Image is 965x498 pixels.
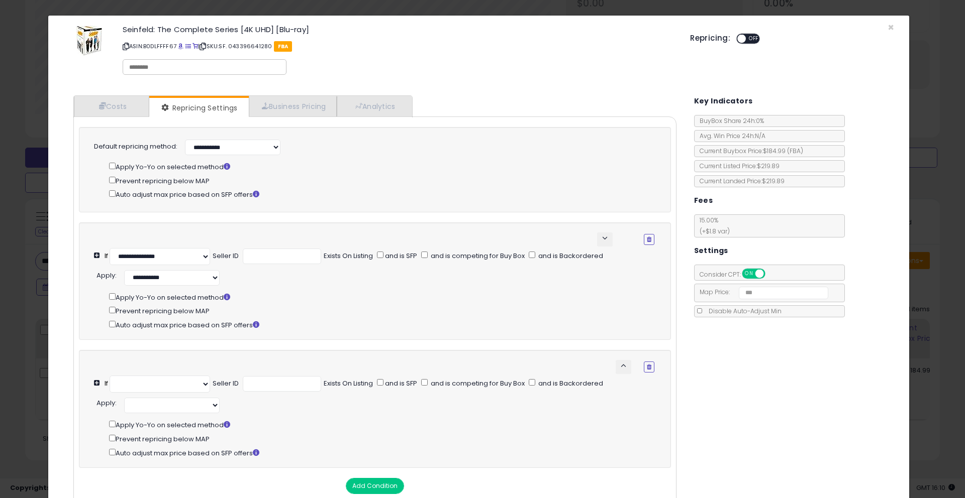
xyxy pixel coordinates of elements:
[109,447,665,458] div: Auto adjust max price based on SFP offers
[8,100,193,239] div: Britney says…
[600,233,610,243] span: keyboard_arrow_down
[694,244,728,257] h5: Settings
[16,64,157,94] div: I'll keep an eye on it and if it doesn't work I'll escalate it to the technical team. 👍
[74,96,149,116] a: Costs
[763,147,803,155] span: $184.99
[690,34,730,42] h5: Repricing:
[763,270,780,278] span: OFF
[172,325,188,341] button: Send a message…
[695,270,779,279] span: Consider CPT:
[96,395,117,408] div: :
[96,271,115,280] span: Apply
[109,433,665,444] div: Prevent repricing below MAP
[157,4,176,23] button: Home
[122,253,131,262] span: amazing
[76,26,102,56] img: 61iZRNVjrVL._SL60_.jpg
[787,147,803,155] span: ( FBA )
[619,361,628,370] span: keyboard_arrow_up
[7,4,26,23] button: go back
[695,216,730,235] span: 15.00 %
[695,162,780,170] span: Current Listed Price: $219.89
[695,147,803,155] span: Current Buybox Price:
[109,188,654,200] div: Auto adjust max price based on SFP offers
[213,379,239,389] div: Seller ID
[109,161,654,172] div: Apply Yo-Yo on selected method
[185,42,191,50] a: All offer listings
[109,291,665,303] div: Apply Yo-Yo on selected method
[178,42,183,50] a: BuyBox page
[109,175,654,186] div: Prevent repricing below MAP
[176,4,195,22] div: Close
[123,26,675,33] h3: Seinfeld: The Complete Series [4K UHD] [Blu-ray]
[429,379,525,388] span: and is competing for Buy Box
[64,329,72,337] button: Start recording
[8,100,165,231] div: Hi [PERSON_NAME],I just checked in on ASIN B07Y8XWFN6 and you've been getting great buy box share...
[704,307,782,315] span: Disable Auto-Adjust Min
[109,319,665,330] div: Auto adjust max price based on SFP offers
[49,5,80,13] h1: Support
[695,132,765,140] span: Avg. Win Price 24h: N/A
[249,96,337,116] a: Business Pricing
[32,329,40,337] button: Emoji picker
[695,177,785,185] span: Current Landed Price: $219.89
[694,194,713,207] h5: Fees
[8,239,193,320] div: Support says…
[695,116,764,125] span: BuyBox Share 24h: 0%
[123,38,675,54] p: ASIN: B0DLFFFF67 | SKU: SF. 043396641280
[21,264,136,274] div: Thanks for letting us know
[743,270,755,278] span: ON
[16,30,157,59] div: My goal here is to force the repricer to change your price to $412.47 which will trigger a notifi...
[694,95,753,107] h5: Key Indicators
[29,6,45,22] img: Profile image for Support
[383,379,417,388] span: and is SFP
[94,142,177,152] label: Default repricing method:
[337,96,411,116] a: Analytics
[16,186,157,225] div: I'm going to remove the condition I added to trigger the notifications but reach out if you have ...
[192,42,198,50] a: Your listing only
[647,236,651,242] i: Remove Condition
[537,251,603,261] span: and is Backordered
[48,329,56,337] button: Gif picker
[213,252,239,261] div: Seller ID
[9,286,148,312] div: thank you
[9,308,192,325] textarea: Message…
[16,106,157,116] div: Hi [PERSON_NAME],
[109,419,665,430] div: Apply Yo-Yo on selected method
[746,35,762,43] span: OFF
[695,227,730,235] span: (+$1.8 var)
[695,288,829,296] span: Map Price:
[21,252,136,263] div: You rated the conversation
[274,41,293,52] span: FBA
[647,364,651,370] i: Remove Condition
[96,398,115,408] span: Apply
[149,98,248,118] a: Repricing Settings
[383,251,417,261] span: and is SFP
[16,329,24,337] button: Upload attachment
[49,13,125,23] p: The team can also help
[346,478,404,494] button: Add Condition
[109,305,665,316] div: Prevent repricing below MAP
[429,251,525,261] span: and is competing for Buy Box
[888,20,894,35] span: ×
[537,379,603,388] span: and is Backordered
[16,121,157,181] div: I just checked in on ASIN B07Y8XWFN6 and you've been getting great buy box share over the last 4 ...
[324,252,373,261] div: Exists On Listing
[324,379,373,389] div: Exists On Listing
[96,268,117,281] div: :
